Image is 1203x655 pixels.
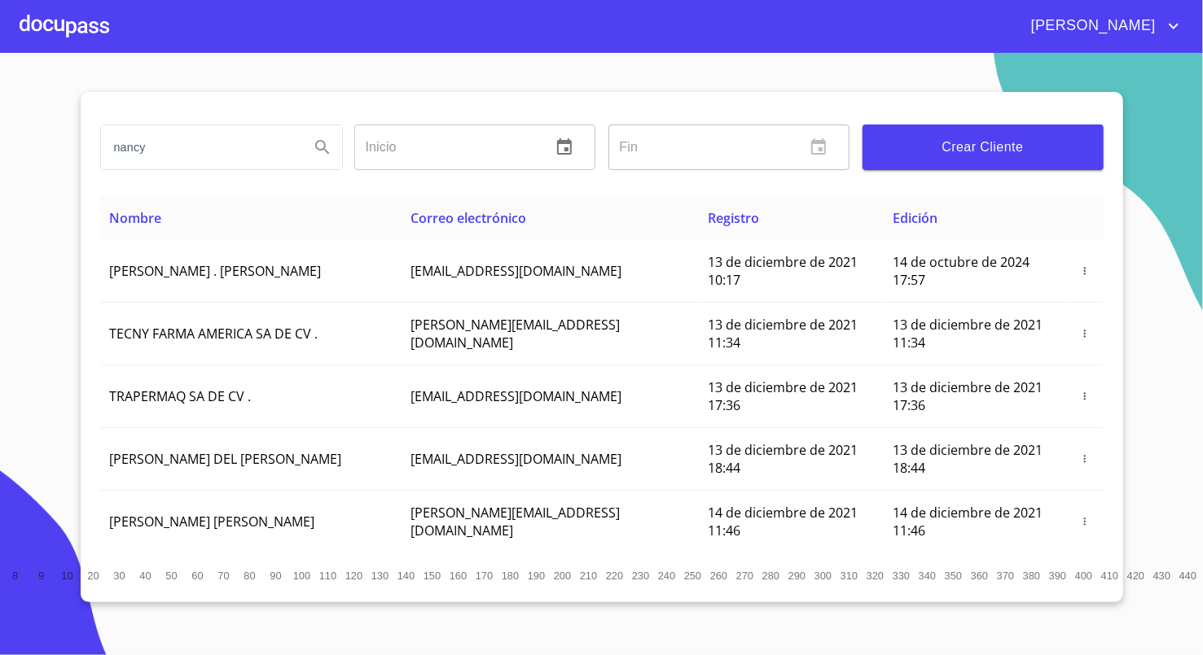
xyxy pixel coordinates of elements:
span: 200 [554,570,571,582]
span: 14 de diciembre de 2021 11:46 [708,504,858,539]
button: 200 [550,563,576,589]
span: 390 [1049,570,1066,582]
span: 280 [762,570,779,582]
span: 13 de diciembre de 2021 18:44 [708,441,858,477]
button: 280 [758,563,784,589]
span: TECNY FARMA AMERICA SA DE CV . [110,325,318,343]
span: [PERSON_NAME][EMAIL_ADDRESS][DOMAIN_NAME] [411,504,620,539]
button: 330 [889,563,915,589]
span: [PERSON_NAME] DEL [PERSON_NAME] [110,450,342,468]
span: 410 [1101,570,1118,582]
span: 10 [61,570,72,582]
span: [PERSON_NAME] [PERSON_NAME] [110,513,315,531]
span: 340 [919,570,936,582]
button: 8 [2,563,29,589]
span: Crear Cliente [876,136,1091,159]
button: 260 [706,563,732,589]
button: 270 [732,563,758,589]
button: 40 [133,563,159,589]
button: 90 [263,563,289,589]
span: 320 [867,570,884,582]
span: 9 [38,570,44,582]
span: Registro [708,209,759,227]
span: 13 de diciembre de 2021 11:34 [893,316,1043,352]
span: Edición [893,209,937,227]
button: 9 [29,563,55,589]
span: 220 [606,570,623,582]
button: 150 [419,563,446,589]
span: TRAPERMAQ SA DE CV . [110,387,252,405]
button: 70 [211,563,237,589]
span: [EMAIL_ADDRESS][DOMAIN_NAME] [411,387,621,405]
span: 13 de diciembre de 2021 17:36 [708,378,858,414]
span: 300 [814,570,832,582]
button: 400 [1071,563,1097,589]
span: 150 [424,570,441,582]
span: 13 de diciembre de 2021 18:44 [893,441,1043,477]
span: 270 [736,570,753,582]
span: [EMAIL_ADDRESS][DOMAIN_NAME] [411,450,621,468]
button: Search [303,128,342,167]
span: 13 de diciembre de 2021 11:34 [708,316,858,352]
button: 300 [810,563,836,589]
button: account of current user [1019,13,1183,39]
span: 440 [1179,570,1196,582]
button: 440 [1175,563,1201,589]
button: 390 [1045,563,1071,589]
span: 30 [113,570,125,582]
button: 180 [498,563,524,589]
button: 420 [1123,563,1149,589]
button: 350 [941,563,967,589]
span: 360 [971,570,988,582]
button: 360 [967,563,993,589]
span: 140 [397,570,415,582]
span: 110 [319,570,336,582]
span: 400 [1075,570,1092,582]
button: 20 [81,563,107,589]
button: 140 [393,563,419,589]
span: 40 [139,570,151,582]
button: 50 [159,563,185,589]
span: 290 [788,570,806,582]
span: 13 de diciembre de 2021 17:36 [893,378,1043,414]
button: 60 [185,563,211,589]
button: 370 [993,563,1019,589]
button: 410 [1097,563,1123,589]
input: search [101,125,296,169]
button: 340 [915,563,941,589]
span: 170 [476,570,493,582]
button: 190 [524,563,550,589]
span: 430 [1153,570,1170,582]
button: 220 [602,563,628,589]
span: 330 [893,570,910,582]
span: Nombre [110,209,162,227]
span: 370 [997,570,1014,582]
span: 380 [1023,570,1040,582]
button: 130 [367,563,393,589]
span: 240 [658,570,675,582]
span: 350 [945,570,962,582]
button: 290 [784,563,810,589]
span: 60 [191,570,203,582]
button: 430 [1149,563,1175,589]
button: 120 [341,563,367,589]
span: 250 [684,570,701,582]
span: 420 [1127,570,1144,582]
span: [PERSON_NAME] [1019,13,1164,39]
span: 190 [528,570,545,582]
span: [EMAIL_ADDRESS][DOMAIN_NAME] [411,262,621,280]
button: 240 [654,563,680,589]
span: 80 [244,570,255,582]
span: 210 [580,570,597,582]
span: 13 de diciembre de 2021 10:17 [708,253,858,289]
button: 210 [576,563,602,589]
span: 260 [710,570,727,582]
span: 180 [502,570,519,582]
span: [PERSON_NAME][EMAIL_ADDRESS][DOMAIN_NAME] [411,316,620,352]
span: 310 [841,570,858,582]
button: 10 [55,563,81,589]
button: 110 [315,563,341,589]
button: 80 [237,563,263,589]
span: 20 [87,570,99,582]
button: 230 [628,563,654,589]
